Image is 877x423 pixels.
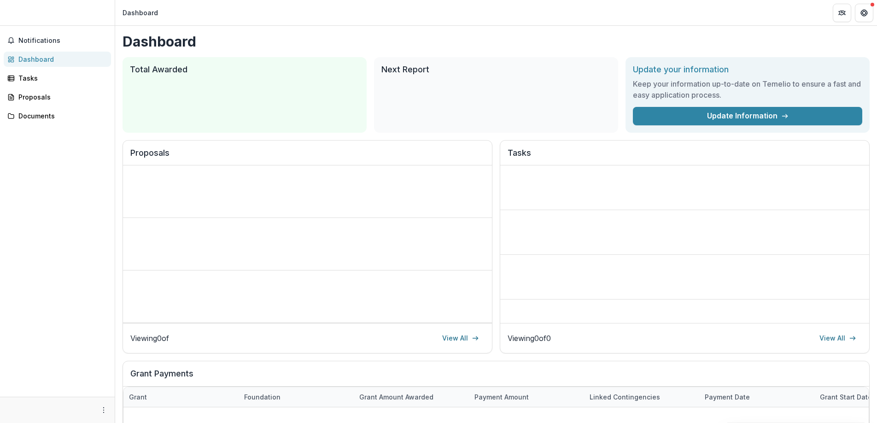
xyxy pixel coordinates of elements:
h2: Update your information [633,65,862,75]
a: View All [814,331,862,346]
button: More [98,405,109,416]
h2: Proposals [130,148,485,165]
div: Dashboard [123,8,158,18]
h2: Total Awarded [130,65,359,75]
a: Documents [4,108,111,123]
h1: Dashboard [123,33,870,50]
p: Viewing 0 of 0 [508,333,551,344]
div: Dashboard [18,54,104,64]
nav: breadcrumb [119,6,162,19]
div: Tasks [18,73,104,83]
p: Viewing 0 of [130,333,169,344]
div: Proposals [18,92,104,102]
a: Proposals [4,89,111,105]
h3: Keep your information up-to-date on Temelio to ensure a fast and easy application process. [633,78,862,100]
h2: Tasks [508,148,862,165]
a: Dashboard [4,52,111,67]
span: Notifications [18,37,107,45]
h2: Grant Payments [130,369,862,386]
a: Update Information [633,107,862,125]
button: Partners [833,4,851,22]
button: Notifications [4,33,111,48]
button: Get Help [855,4,873,22]
a: Tasks [4,70,111,86]
h2: Next Report [381,65,611,75]
a: View All [437,331,485,346]
div: Documents [18,111,104,121]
